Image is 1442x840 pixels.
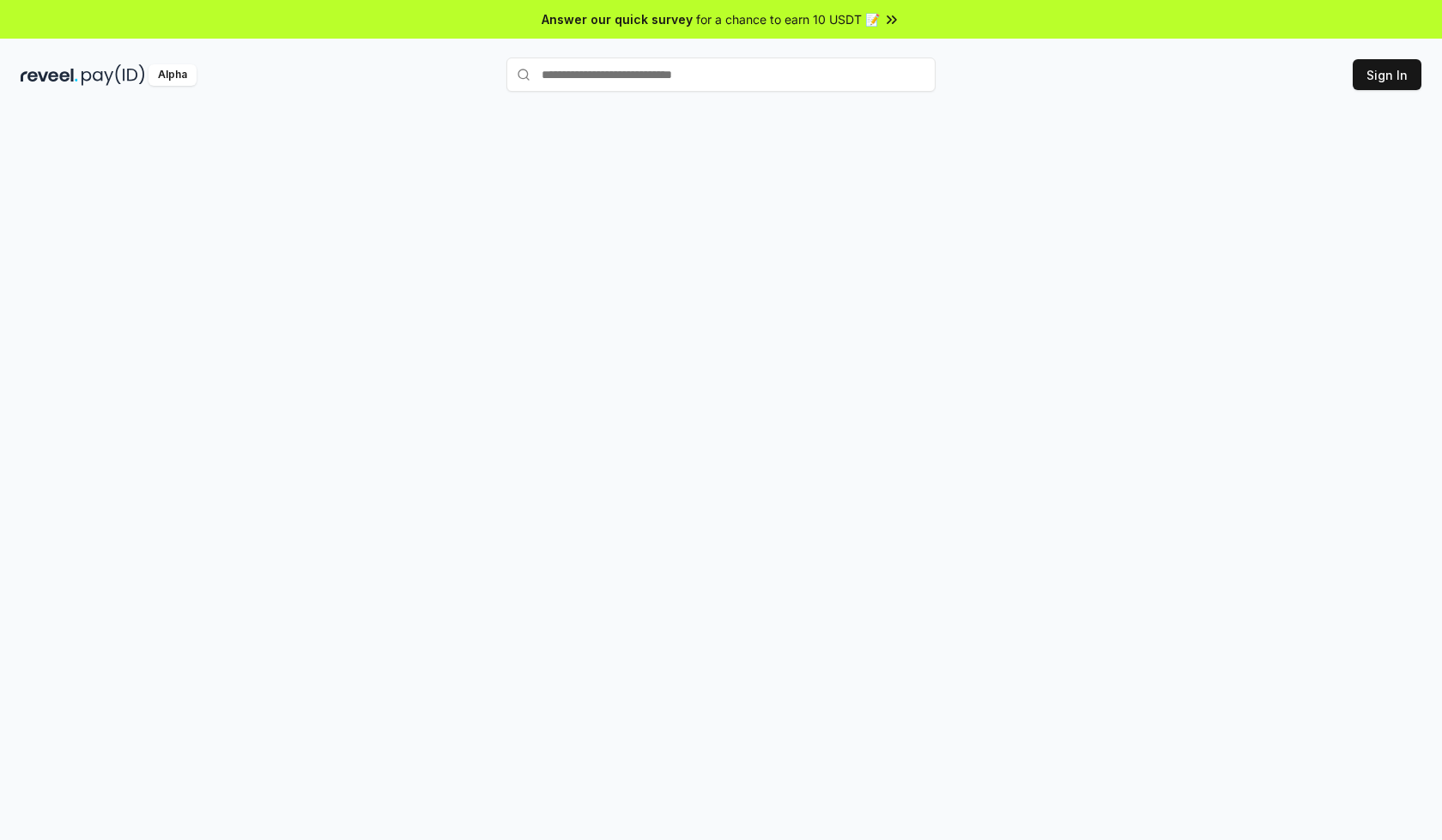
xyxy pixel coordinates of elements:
[696,10,880,28] span: for a chance to earn 10 USDT 📝
[1353,59,1421,90] button: Sign In
[148,64,197,86] div: Alpha
[21,64,78,86] img: reveel_dark
[82,64,145,86] img: pay_id
[542,10,693,28] span: Answer our quick survey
